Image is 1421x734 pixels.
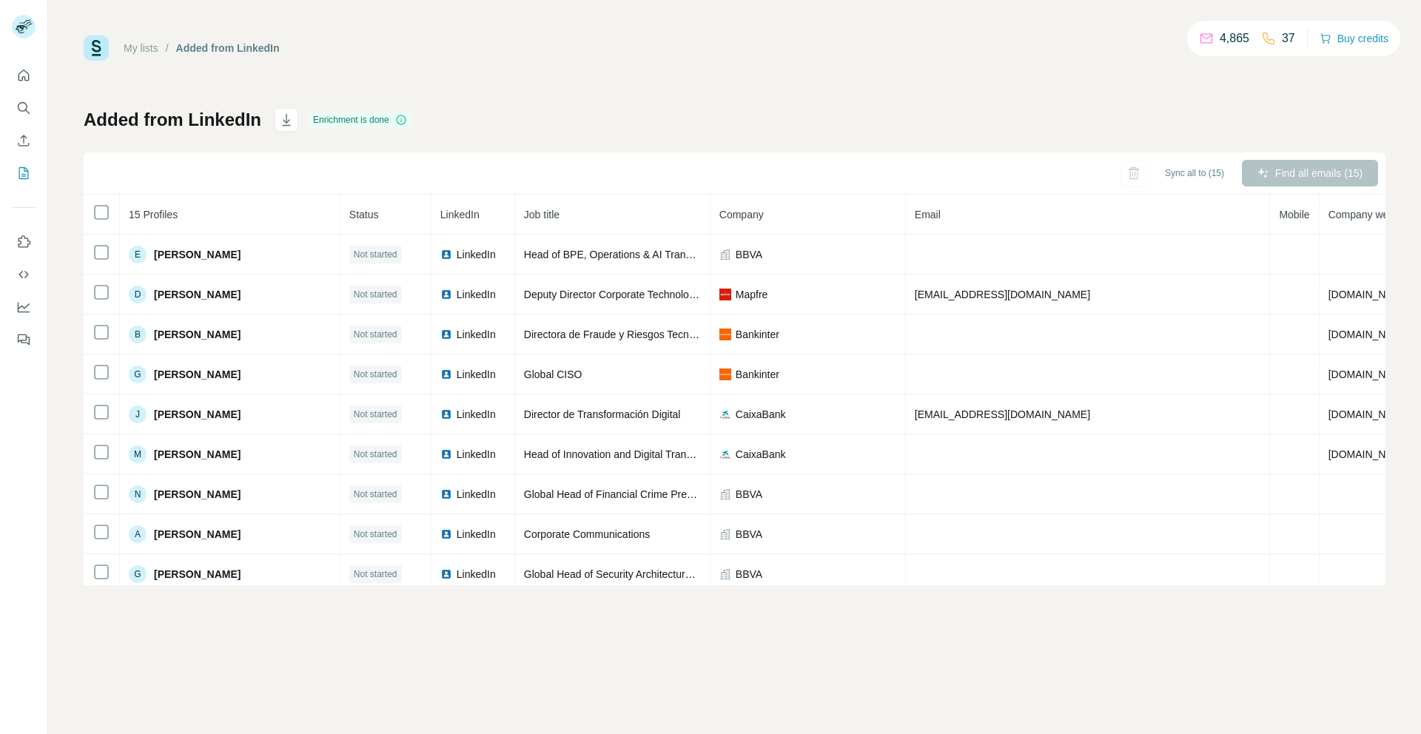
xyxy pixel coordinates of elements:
button: Quick start [12,62,36,89]
button: Search [12,95,36,121]
div: Enrichment is done [309,111,411,129]
img: company-logo [719,448,731,460]
span: [PERSON_NAME] [154,367,241,382]
span: Not started [354,328,397,341]
span: Director de Transformación Digital [524,408,681,420]
span: [PERSON_NAME] [154,527,241,542]
span: Mapfre [736,287,768,302]
span: LinkedIn [457,447,496,462]
div: G [129,565,147,583]
span: Company [719,209,764,220]
span: Not started [354,368,397,381]
p: 4,865 [1220,30,1249,47]
a: My lists [124,42,158,54]
img: LinkedIn logo [440,408,452,420]
span: Status [349,209,379,220]
span: Not started [354,488,397,501]
img: company-logo [719,408,731,420]
span: BBVA [736,487,762,502]
div: J [129,405,147,423]
span: CaixaBank [736,407,786,422]
span: [PERSON_NAME] [154,287,241,302]
img: Surfe Logo [84,36,109,61]
img: company-logo [719,329,731,340]
span: 15 Profiles [129,209,178,220]
img: LinkedIn logo [440,528,452,540]
span: Sync all to (15) [1165,166,1224,180]
div: Added from LinkedIn [176,41,280,55]
img: LinkedIn logo [440,488,452,500]
span: Global Head of Financial Crime Prevention [524,488,720,500]
button: Use Surfe API [12,261,36,288]
div: A [129,525,147,543]
span: Head of Innovation and Digital Transformation [524,448,735,460]
span: Job title [524,209,560,220]
span: Deputy Director Corporate Technology Solutions [524,289,745,300]
span: [PERSON_NAME] [154,247,241,262]
span: Head of BPE, Operations & AI Transformation [524,249,734,260]
div: B [129,326,147,343]
span: Not started [354,448,397,461]
span: LinkedIn [457,367,496,382]
button: Use Surfe on LinkedIn [12,229,36,255]
img: LinkedIn logo [440,568,452,580]
span: Global Head of Security Architecture | Technology Information Security Officer [524,568,880,580]
span: Not started [354,248,397,261]
img: LinkedIn logo [440,448,452,460]
span: Not started [354,288,397,301]
button: My lists [12,160,36,186]
span: Email [915,209,941,220]
img: company-logo [719,368,731,380]
span: Global CISO [524,368,582,380]
div: E [129,246,147,263]
span: LinkedIn [457,527,496,542]
button: Dashboard [12,294,36,320]
span: LinkedIn [457,407,496,422]
p: 37 [1282,30,1295,47]
span: LinkedIn [457,247,496,262]
img: LinkedIn logo [440,249,452,260]
span: Directora de Fraude y Riesgos Tecnológicos [524,329,727,340]
img: LinkedIn logo [440,329,452,340]
span: [EMAIL_ADDRESS][DOMAIN_NAME] [915,289,1090,300]
h1: Added from LinkedIn [84,108,261,132]
span: Not started [354,408,397,421]
span: LinkedIn [457,487,496,502]
span: Not started [354,528,397,541]
span: Bankinter [736,327,779,342]
span: [EMAIL_ADDRESS][DOMAIN_NAME] [915,408,1090,420]
span: [PERSON_NAME] [154,447,241,462]
span: [PERSON_NAME] [154,487,241,502]
div: G [129,366,147,383]
span: BBVA [736,527,762,542]
span: [PERSON_NAME] [154,567,241,582]
span: BBVA [736,567,762,582]
img: LinkedIn logo [440,368,452,380]
img: LinkedIn logo [440,289,452,300]
span: CaixaBank [736,447,786,462]
span: BBVA [736,247,762,262]
span: LinkedIn [457,327,496,342]
div: D [129,286,147,303]
span: LinkedIn [440,209,480,220]
span: [PERSON_NAME] [154,407,241,422]
span: Company website [1328,209,1411,220]
span: [DOMAIN_NAME] [1328,289,1411,300]
span: [PERSON_NAME] [154,327,241,342]
img: company-logo [719,289,731,300]
span: LinkedIn [457,287,496,302]
span: [DOMAIN_NAME] [1328,368,1411,380]
span: [DOMAIN_NAME] [1328,448,1411,460]
button: Enrich CSV [12,127,36,154]
div: N [129,485,147,503]
li: / [166,41,169,55]
button: Sync all to (15) [1155,162,1234,184]
button: Buy credits [1320,28,1388,49]
span: Corporate Communications [524,528,650,540]
div: M [129,445,147,463]
span: Bankinter [736,367,779,382]
span: Not started [354,568,397,581]
span: [DOMAIN_NAME] [1328,329,1411,340]
span: Mobile [1279,209,1309,220]
span: LinkedIn [457,567,496,582]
